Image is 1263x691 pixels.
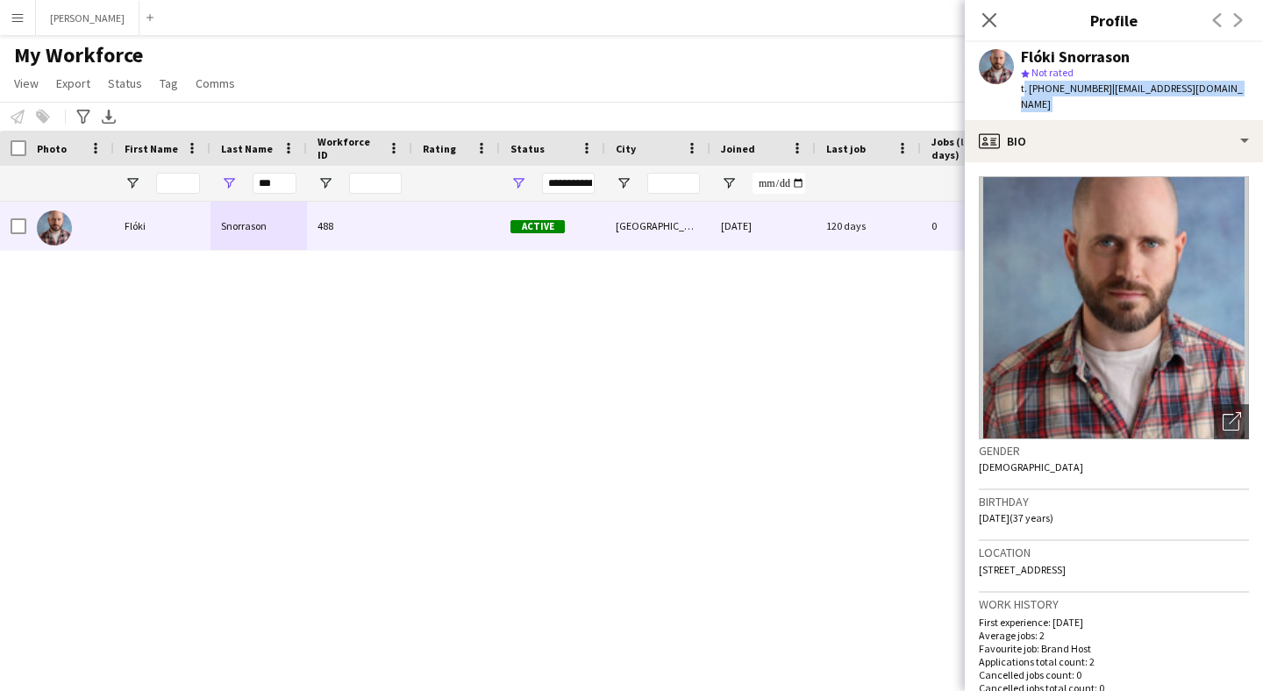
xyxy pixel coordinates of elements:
[349,173,402,194] input: Workforce ID Filter Input
[979,563,1066,576] span: [STREET_ADDRESS]
[49,72,97,95] a: Export
[221,175,237,191] button: Open Filter Menu
[979,545,1249,560] h3: Location
[153,72,185,95] a: Tag
[307,202,412,250] div: 488
[616,142,636,155] span: City
[979,443,1249,459] h3: Gender
[156,173,200,194] input: First Name Filter Input
[979,629,1249,642] p: Average jobs: 2
[210,202,307,250] div: Snorrason
[253,173,296,194] input: Last Name Filter Input
[318,135,381,161] span: Workforce ID
[721,142,755,155] span: Joined
[14,75,39,91] span: View
[1031,66,1074,79] span: Not rated
[125,142,178,155] span: First Name
[979,616,1249,629] p: First experience: [DATE]
[98,106,119,127] app-action-btn: Export XLSX
[979,655,1249,668] p: Applications total count: 2
[979,176,1249,439] img: Crew avatar or photo
[965,120,1263,162] div: Bio
[36,1,139,35] button: [PERSON_NAME]
[921,202,1035,250] div: 0
[37,142,67,155] span: Photo
[7,72,46,95] a: View
[196,75,235,91] span: Comms
[979,511,1053,524] span: [DATE] (37 years)
[710,202,816,250] div: [DATE]
[423,142,456,155] span: Rating
[73,106,94,127] app-action-btn: Advanced filters
[1214,404,1249,439] div: Open photos pop-in
[1021,82,1112,95] span: t. [PHONE_NUMBER]
[318,175,333,191] button: Open Filter Menu
[189,72,242,95] a: Comms
[101,72,149,95] a: Status
[1021,82,1243,110] span: | [EMAIL_ADDRESS][DOMAIN_NAME]
[979,642,1249,655] p: Favourite job: Brand Host
[979,460,1083,474] span: [DEMOGRAPHIC_DATA]
[114,202,210,250] div: Flóki
[37,210,72,246] img: Flóki Snorrason
[14,42,143,68] span: My Workforce
[647,173,700,194] input: City Filter Input
[979,494,1249,509] h3: Birthday
[979,668,1249,681] p: Cancelled jobs count: 0
[221,142,273,155] span: Last Name
[605,202,710,250] div: [GEOGRAPHIC_DATA]
[160,75,178,91] span: Tag
[108,75,142,91] span: Status
[979,596,1249,612] h3: Work history
[753,173,805,194] input: Joined Filter Input
[1021,49,1130,65] div: Flóki Snorrason
[965,9,1263,32] h3: Profile
[125,175,140,191] button: Open Filter Menu
[616,175,631,191] button: Open Filter Menu
[931,135,1003,161] span: Jobs (last 90 days)
[826,142,866,155] span: Last job
[721,175,737,191] button: Open Filter Menu
[510,175,526,191] button: Open Filter Menu
[816,202,921,250] div: 120 days
[56,75,90,91] span: Export
[510,220,565,233] span: Active
[510,142,545,155] span: Status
